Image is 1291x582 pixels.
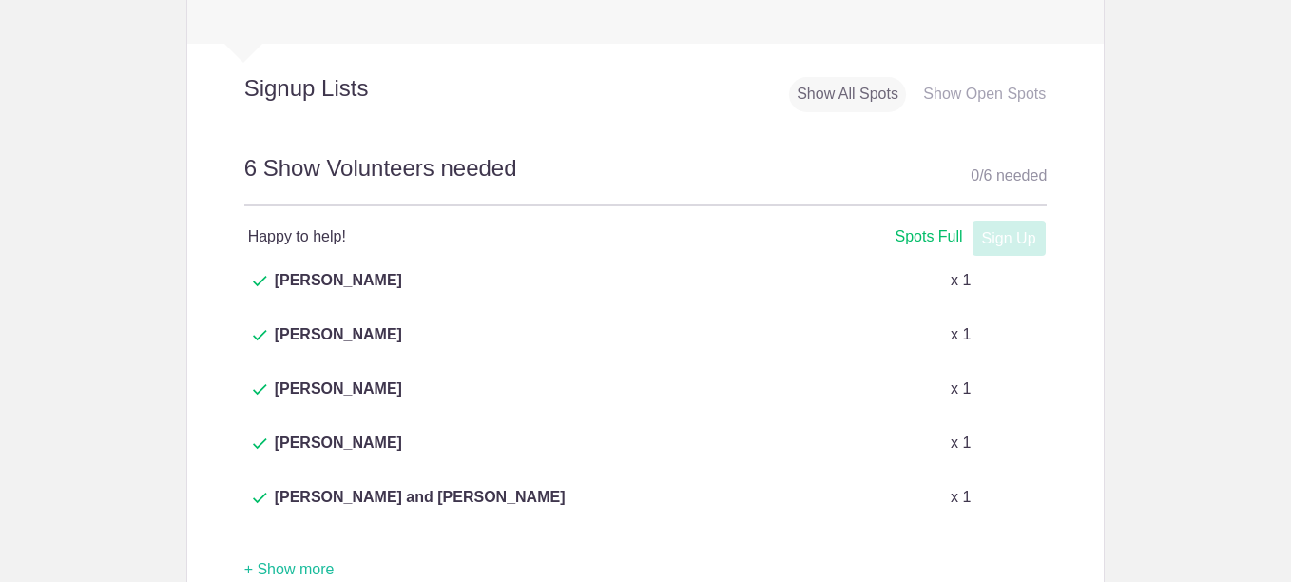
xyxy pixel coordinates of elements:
img: Check dark green [253,384,267,396]
span: [PERSON_NAME] [275,432,402,477]
img: Check dark green [253,276,267,287]
span: [PERSON_NAME] and [PERSON_NAME] [275,486,566,532]
span: [PERSON_NAME] [275,323,402,369]
div: Show All Spots [789,77,906,112]
img: Check dark green [253,493,267,504]
h4: Happy to help! [248,225,645,248]
p: x 1 [951,269,971,292]
img: Check dark green [253,330,267,341]
div: Show Open Spots [915,77,1053,112]
img: Check dark green [253,438,267,450]
span: [PERSON_NAME] [275,378,402,423]
span: [PERSON_NAME] [275,269,402,315]
span: / [979,167,983,184]
div: 0 6 needed [971,162,1047,190]
p: x 1 [951,323,971,346]
p: x 1 [951,432,971,455]
h2: 6 Show Volunteers needed [244,152,1048,206]
p: x 1 [951,378,971,400]
p: x 1 [951,486,971,509]
h2: Signup Lists [187,74,493,103]
div: Spots Full [895,225,962,249]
